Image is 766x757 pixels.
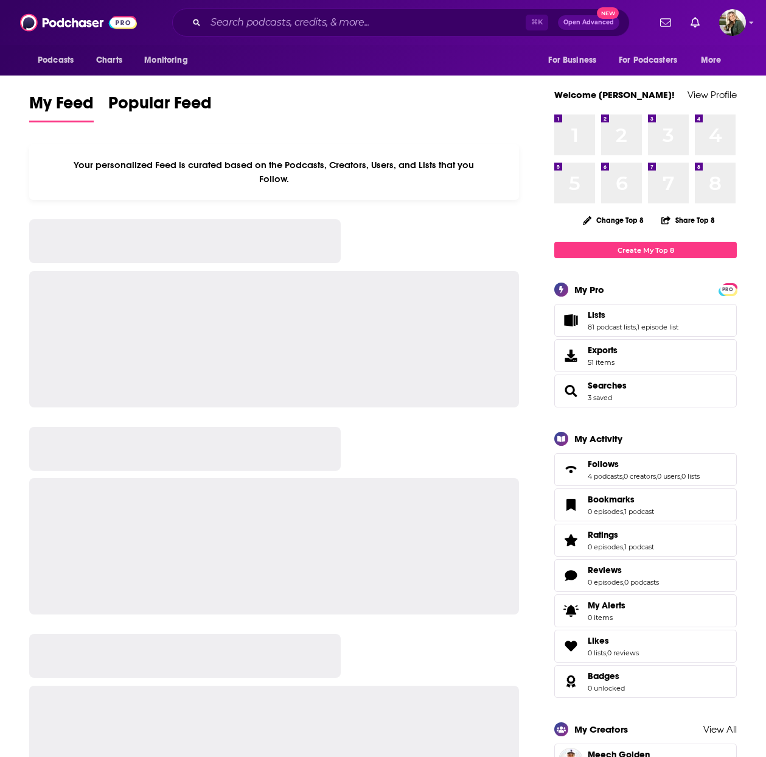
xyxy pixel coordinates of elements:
[720,285,735,294] span: PRO
[624,578,659,586] a: 0 podcasts
[588,494,654,505] a: Bookmarks
[607,649,639,657] a: 0 reviews
[554,242,737,258] a: Create My Top 8
[719,9,746,36] span: Logged in as julepmarketing
[719,9,746,36] button: Show profile menu
[554,665,737,698] span: Badges
[692,49,737,72] button: open menu
[574,433,622,445] div: My Activity
[96,52,122,69] span: Charts
[588,459,700,470] a: Follows
[703,724,737,735] a: View All
[108,93,212,122] a: Popular Feed
[554,630,737,663] span: Likes
[656,472,657,481] span: ,
[588,345,618,356] span: Exports
[701,52,722,69] span: More
[20,11,137,34] img: Podchaser - Follow, Share and Rate Podcasts
[623,578,624,586] span: ,
[588,565,659,576] a: Reviews
[559,382,583,400] a: Searches
[108,93,212,121] span: Popular Feed
[526,15,548,30] span: ⌘ K
[588,507,623,516] a: 0 episodes
[559,347,583,364] span: Exports
[554,375,737,407] span: Searches
[559,532,583,549] a: Ratings
[611,49,695,72] button: open menu
[588,635,639,646] a: Likes
[563,19,614,26] span: Open Advanced
[680,472,681,481] span: ,
[588,600,625,611] span: My Alerts
[554,339,737,372] a: Exports
[588,613,625,622] span: 0 items
[655,12,676,33] a: Show notifications dropdown
[136,49,203,72] button: open menu
[588,649,606,657] a: 0 lists
[657,472,680,481] a: 0 users
[558,15,619,30] button: Open AdvancedNew
[588,358,618,367] span: 51 items
[588,565,622,576] span: Reviews
[588,323,636,331] a: 81 podcast lists
[574,284,604,295] div: My Pro
[720,284,735,294] a: PRO
[588,529,618,540] span: Ratings
[172,9,630,37] div: Search podcasts, credits, & more...
[559,673,583,690] a: Badges
[554,524,737,557] span: Ratings
[588,529,654,540] a: Ratings
[588,309,605,320] span: Lists
[624,507,654,516] a: 1 podcast
[574,724,628,735] div: My Creators
[588,671,625,681] a: Badges
[686,12,705,33] a: Show notifications dropdown
[29,93,94,121] span: My Feed
[588,309,678,320] a: Lists
[588,635,609,646] span: Likes
[559,312,583,329] a: Lists
[588,380,627,391] a: Searches
[554,89,675,100] a: Welcome [PERSON_NAME]!
[622,472,624,481] span: ,
[29,93,94,122] a: My Feed
[623,507,624,516] span: ,
[637,323,678,331] a: 1 episode list
[588,459,619,470] span: Follows
[597,7,619,19] span: New
[719,9,746,36] img: User Profile
[548,52,596,69] span: For Business
[29,49,89,72] button: open menu
[559,602,583,619] span: My Alerts
[38,52,74,69] span: Podcasts
[554,304,737,337] span: Lists
[206,13,526,32] input: Search podcasts, credits, & more...
[588,472,622,481] a: 4 podcasts
[559,461,583,478] a: Follows
[554,453,737,486] span: Follows
[623,543,624,551] span: ,
[624,472,656,481] a: 0 creators
[588,671,619,681] span: Badges
[540,49,611,72] button: open menu
[681,472,700,481] a: 0 lists
[554,488,737,521] span: Bookmarks
[559,638,583,655] a: Likes
[576,213,651,228] button: Change Top 8
[144,52,187,69] span: Monitoring
[588,684,625,692] a: 0 unlocked
[554,559,737,592] span: Reviews
[688,89,737,100] a: View Profile
[88,49,130,72] a: Charts
[588,578,623,586] a: 0 episodes
[588,393,612,402] a: 3 saved
[624,543,654,551] a: 1 podcast
[636,323,637,331] span: ,
[588,543,623,551] a: 0 episodes
[588,494,635,505] span: Bookmarks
